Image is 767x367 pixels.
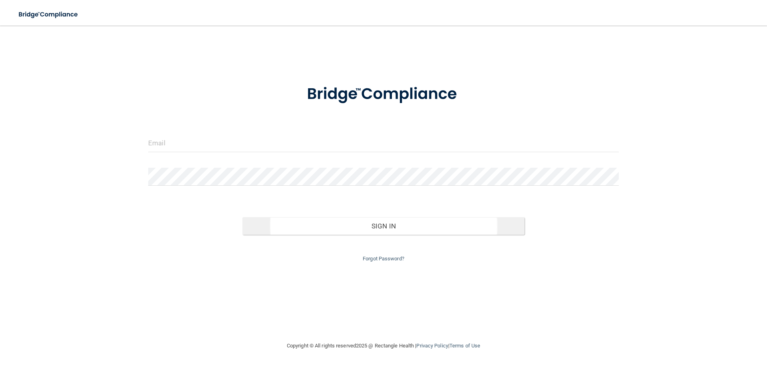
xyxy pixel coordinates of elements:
[148,134,619,152] input: Email
[242,217,525,235] button: Sign In
[290,73,477,115] img: bridge_compliance_login_screen.278c3ca4.svg
[12,6,85,23] img: bridge_compliance_login_screen.278c3ca4.svg
[416,343,448,349] a: Privacy Policy
[238,333,529,359] div: Copyright © All rights reserved 2025 @ Rectangle Health | |
[449,343,480,349] a: Terms of Use
[363,256,404,262] a: Forgot Password?
[629,310,757,342] iframe: Drift Widget Chat Controller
